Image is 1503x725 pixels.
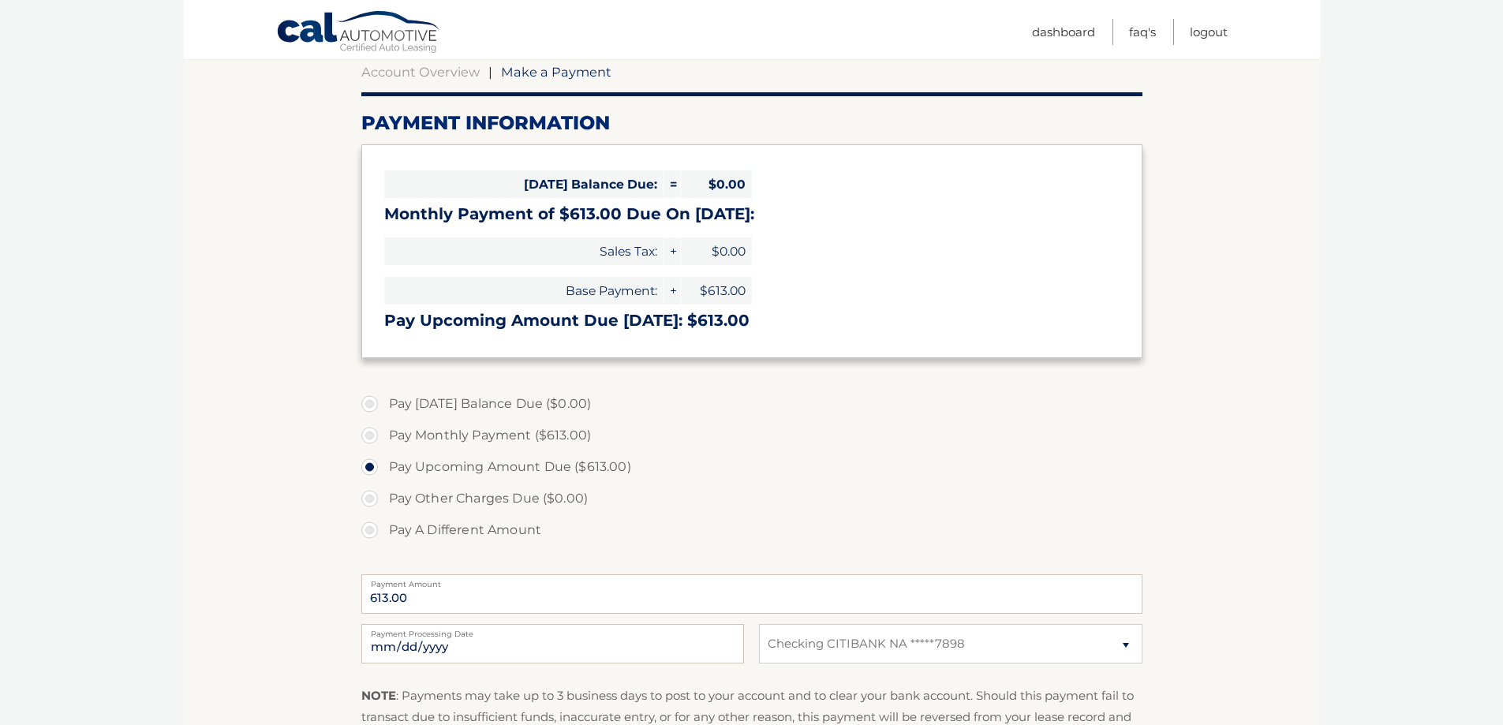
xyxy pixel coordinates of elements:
a: Logout [1190,19,1228,45]
span: Base Payment: [384,277,664,305]
span: + [664,277,680,305]
span: $0.00 [681,237,752,265]
a: Account Overview [361,64,480,80]
span: $0.00 [681,170,752,198]
span: + [664,237,680,265]
a: FAQ's [1129,19,1156,45]
label: Pay Monthly Payment ($613.00) [361,420,1142,451]
span: Make a Payment [501,64,611,80]
a: Cal Automotive [276,10,442,56]
label: Pay Other Charges Due ($0.00) [361,483,1142,514]
span: = [664,170,680,198]
span: [DATE] Balance Due: [384,170,664,198]
input: Payment Date [361,624,744,663]
span: $613.00 [681,277,752,305]
h2: Payment Information [361,111,1142,135]
input: Payment Amount [361,574,1142,614]
strong: NOTE [361,688,396,703]
label: Pay A Different Amount [361,514,1142,546]
span: Sales Tax: [384,237,664,265]
label: Payment Amount [361,574,1142,587]
a: Dashboard [1032,19,1095,45]
h3: Pay Upcoming Amount Due [DATE]: $613.00 [384,311,1120,331]
label: Pay Upcoming Amount Due ($613.00) [361,451,1142,483]
span: | [488,64,492,80]
label: Payment Processing Date [361,624,744,637]
label: Pay [DATE] Balance Due ($0.00) [361,388,1142,420]
h3: Monthly Payment of $613.00 Due On [DATE]: [384,204,1120,224]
